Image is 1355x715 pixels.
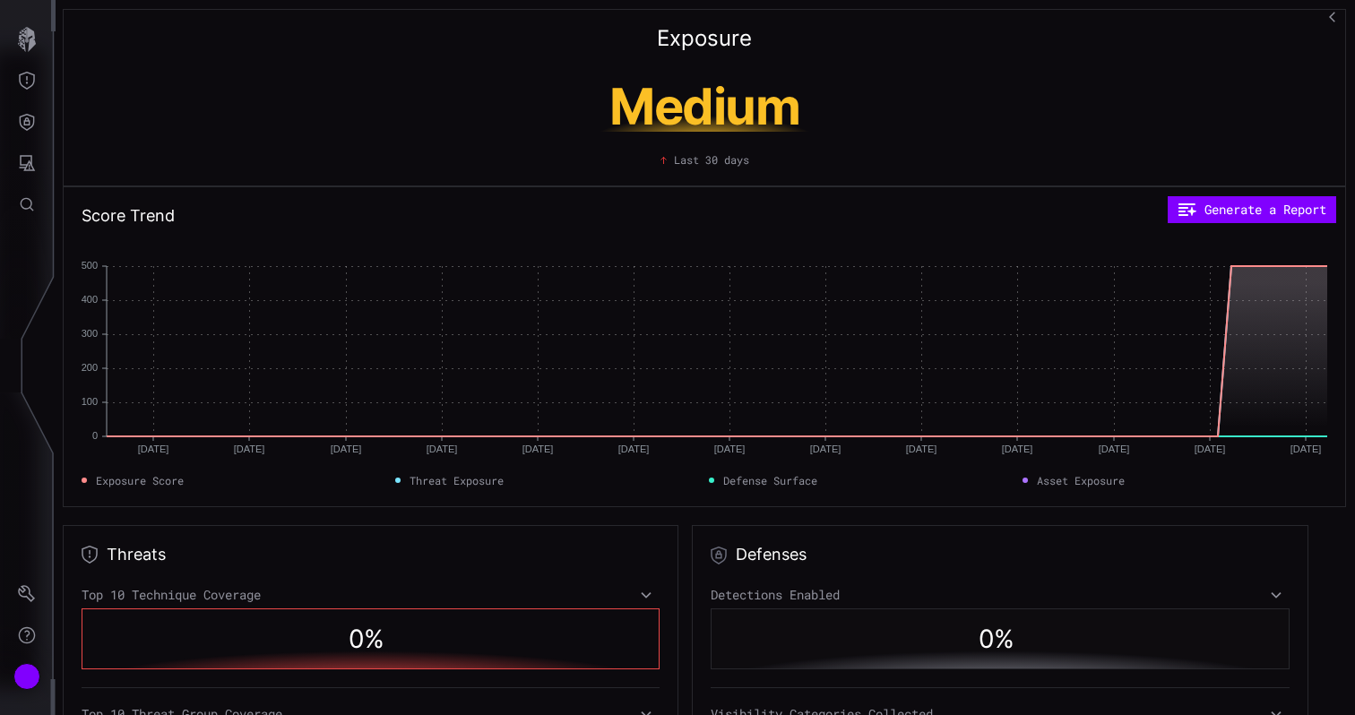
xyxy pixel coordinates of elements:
[810,444,841,454] text: [DATE]
[427,444,458,454] text: [DATE]
[349,624,384,654] span: 0 %
[618,444,650,454] text: [DATE]
[906,444,937,454] text: [DATE]
[1037,472,1125,488] span: Asset Exposure
[1195,444,1226,454] text: [DATE]
[138,444,169,454] text: [DATE]
[674,151,749,168] span: Last 30 days
[522,444,554,454] text: [DATE]
[1099,444,1130,454] text: [DATE]
[1002,444,1033,454] text: [DATE]
[82,396,98,407] text: 100
[331,444,362,454] text: [DATE]
[410,472,504,488] span: Threat Exposure
[234,444,265,454] text: [DATE]
[107,544,166,565] h2: Threats
[536,82,873,132] h1: Medium
[979,624,1014,654] span: 0 %
[1290,444,1322,454] text: [DATE]
[723,472,817,488] span: Defense Surface
[82,362,98,373] text: 200
[96,472,184,488] span: Exposure Score
[1168,196,1336,223] button: Generate a Report
[82,260,98,271] text: 500
[82,205,175,227] h2: Score Trend
[736,544,807,565] h2: Defenses
[82,328,98,339] text: 300
[711,587,1289,603] div: Detections Enabled
[92,430,98,441] text: 0
[82,294,98,305] text: 400
[714,444,746,454] text: [DATE]
[82,587,660,603] div: Top 10 Technique Coverage
[657,28,752,49] h2: Exposure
